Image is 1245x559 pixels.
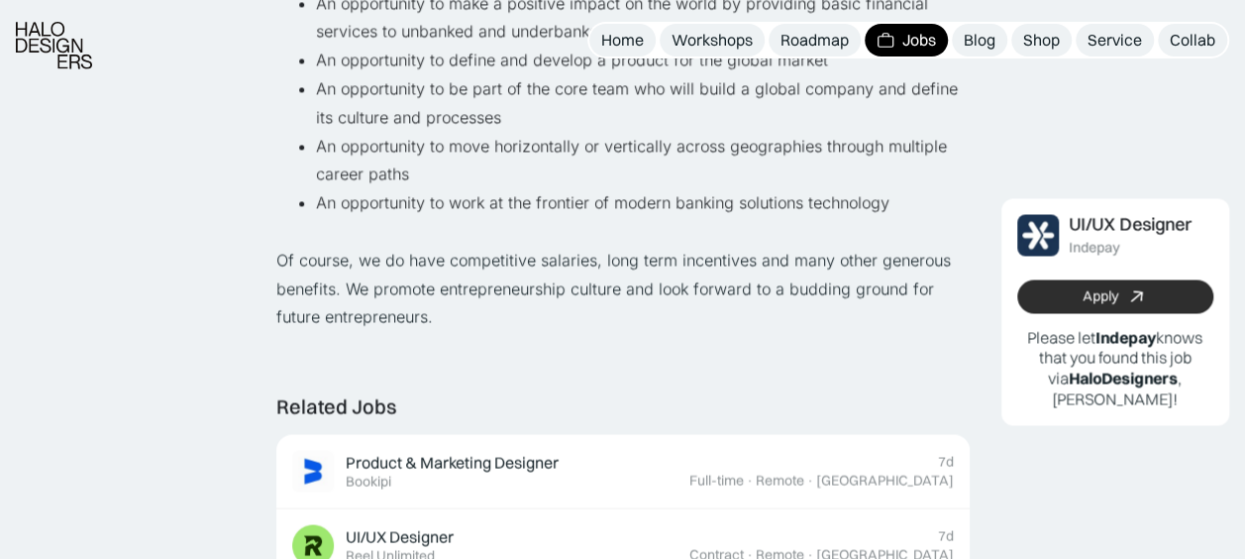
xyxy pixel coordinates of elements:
[902,30,936,51] div: Jobs
[769,24,861,56] a: Roadmap
[1083,288,1118,305] div: Apply
[346,452,559,473] div: Product & Marketing Designer
[1158,24,1227,56] a: Collab
[316,188,970,246] li: An opportunity to work at the frontier of modern banking solutions technology
[689,472,744,489] div: Full-time
[816,472,954,489] div: [GEOGRAPHIC_DATA]
[276,246,970,331] p: Of course, we do have competitive salaries, long term incentives and many other generous benefits...
[1017,279,1214,313] a: Apply
[1088,30,1142,51] div: Service
[1017,327,1214,409] p: Please let knows that you found this job via , [PERSON_NAME]!
[292,450,334,492] img: Job Image
[672,30,753,51] div: Workshops
[756,472,804,489] div: Remote
[952,24,1007,56] a: Blog
[938,453,954,470] div: 7d
[316,132,970,189] li: An opportunity to move horizontally or vertically across geographies through multiple career paths
[316,46,970,74] li: An opportunity to define and develop a product for the global market
[746,472,754,489] div: ·
[780,30,849,51] div: Roadmap
[316,74,970,132] li: An opportunity to be part of the core team who will build a global company and define its culture...
[964,30,995,51] div: Blog
[1170,30,1215,51] div: Collab
[346,473,391,490] div: Bookipi
[276,394,396,418] div: Related Jobs
[938,527,954,544] div: 7d
[1069,214,1192,235] div: UI/UX Designer
[589,24,656,56] a: Home
[1069,369,1178,389] b: HaloDesigners
[1069,239,1120,256] div: Indepay
[1011,24,1072,56] a: Shop
[1017,214,1059,256] img: Job Image
[346,526,454,547] div: UI/UX Designer
[276,434,970,508] a: Job ImageProduct & Marketing DesignerBookipi7dFull-time·Remote·[GEOGRAPHIC_DATA]
[865,24,948,56] a: Jobs
[1095,327,1156,347] b: Indepay
[1023,30,1060,51] div: Shop
[1076,24,1154,56] a: Service
[660,24,765,56] a: Workshops
[806,472,814,489] div: ·
[601,30,644,51] div: Home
